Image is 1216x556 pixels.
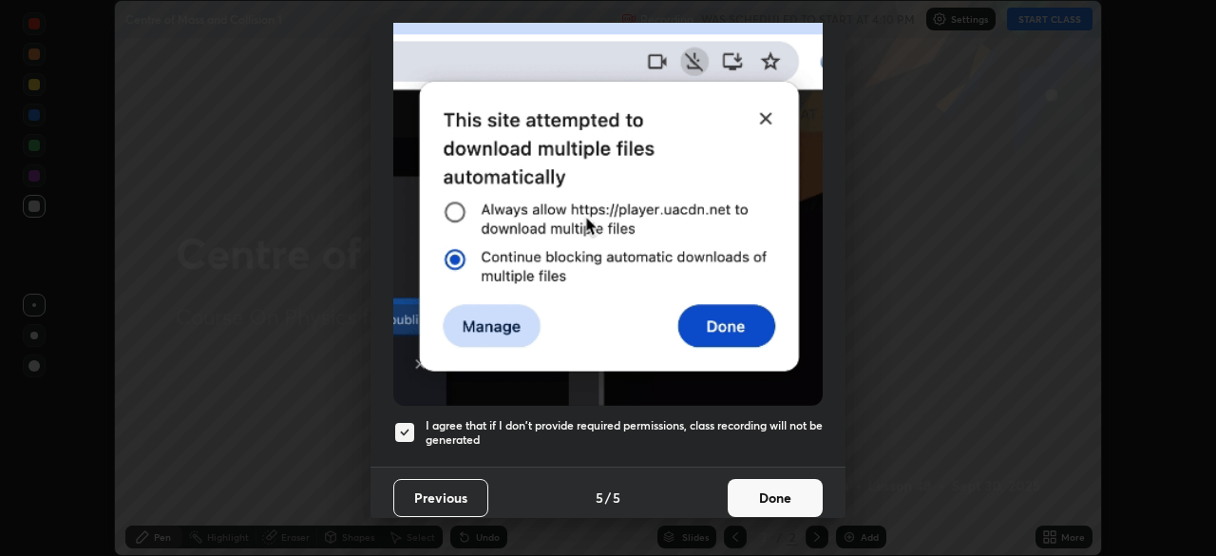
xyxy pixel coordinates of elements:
h4: 5 [596,488,603,508]
button: Previous [393,479,488,517]
h5: I agree that if I don't provide required permissions, class recording will not be generated [426,418,823,448]
h4: 5 [613,488,620,508]
button: Done [728,479,823,517]
h4: / [605,488,611,508]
